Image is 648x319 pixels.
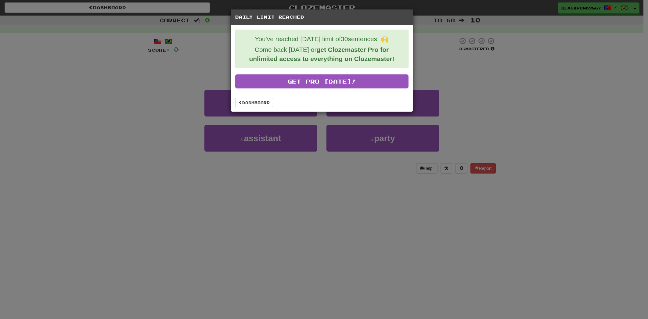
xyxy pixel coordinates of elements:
a: Dashboard [235,98,273,107]
h5: Daily Limit Reached [235,14,409,20]
strong: get Clozemaster Pro for unlimited access to everything on Clozemaster! [249,46,394,62]
p: Come back [DATE] or [240,45,404,63]
a: Get Pro [DATE]! [235,74,409,88]
p: You've reached [DATE] limit of 30 sentences! 🙌 [240,34,404,44]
